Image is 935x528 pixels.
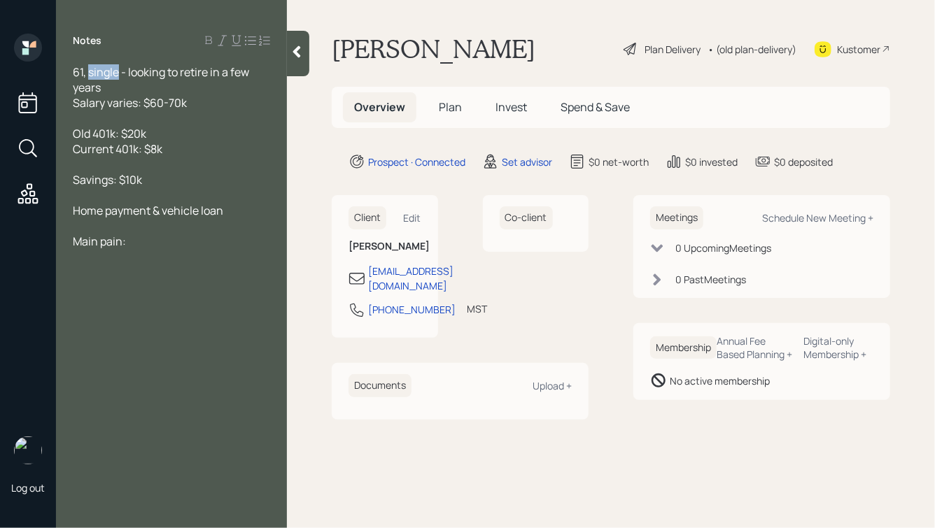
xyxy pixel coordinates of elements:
[349,374,412,397] h6: Documents
[368,302,456,317] div: [PHONE_NUMBER]
[368,264,454,293] div: [EMAIL_ADDRESS][DOMAIN_NAME]
[500,206,553,229] h6: Co-client
[73,172,142,187] span: Savings: $10k
[73,95,187,110] span: Salary varies: $60-70k
[11,481,45,494] div: Log out
[14,436,42,464] img: hunter_neumayer.jpg
[73,126,146,141] span: Old 401k: $20k
[685,155,738,169] div: $0 invested
[73,234,126,249] span: Main pain:
[717,334,793,361] div: Annual Fee Based Planning +
[439,99,462,115] span: Plan
[404,211,421,224] div: Edit
[650,336,717,359] h6: Membership
[73,34,101,48] label: Notes
[708,42,796,57] div: • (old plan-delivery)
[495,99,527,115] span: Invest
[762,211,873,224] div: Schedule New Meeting +
[645,42,701,57] div: Plan Delivery
[354,99,405,115] span: Overview
[774,155,833,169] div: $0 deposited
[73,64,251,95] span: 61, single - looking to retire in a few years
[368,155,465,169] div: Prospect · Connected
[561,99,630,115] span: Spend & Save
[837,42,880,57] div: Kustomer
[670,373,770,388] div: No active membership
[502,155,552,169] div: Set advisor
[650,206,703,229] h6: Meetings
[533,379,572,392] div: Upload +
[332,34,535,64] h1: [PERSON_NAME]
[73,203,223,218] span: Home payment & vehicle loan
[349,241,421,252] h6: [PERSON_NAME]
[675,241,771,255] div: 0 Upcoming Meeting s
[349,206,386,229] h6: Client
[467,301,487,316] div: MST
[73,141,162,157] span: Current 401k: $8k
[589,155,649,169] div: $0 net-worth
[804,334,873,361] div: Digital-only Membership +
[675,272,746,287] div: 0 Past Meeting s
